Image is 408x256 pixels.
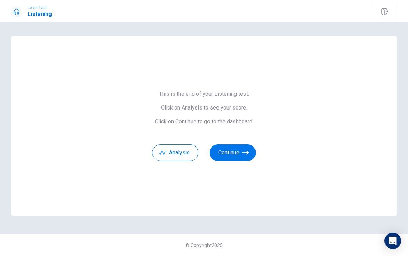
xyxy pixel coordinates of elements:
span: © Copyright 2025 [185,243,223,248]
span: This is the end of your Listening test. Click on Analysis to see your score. Click on Continue to... [152,91,256,125]
div: Open Intercom Messenger [384,233,401,249]
button: Continue [210,144,256,161]
button: Analysis [152,144,198,161]
span: Level Test [28,5,52,10]
h1: Listening [28,10,52,18]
